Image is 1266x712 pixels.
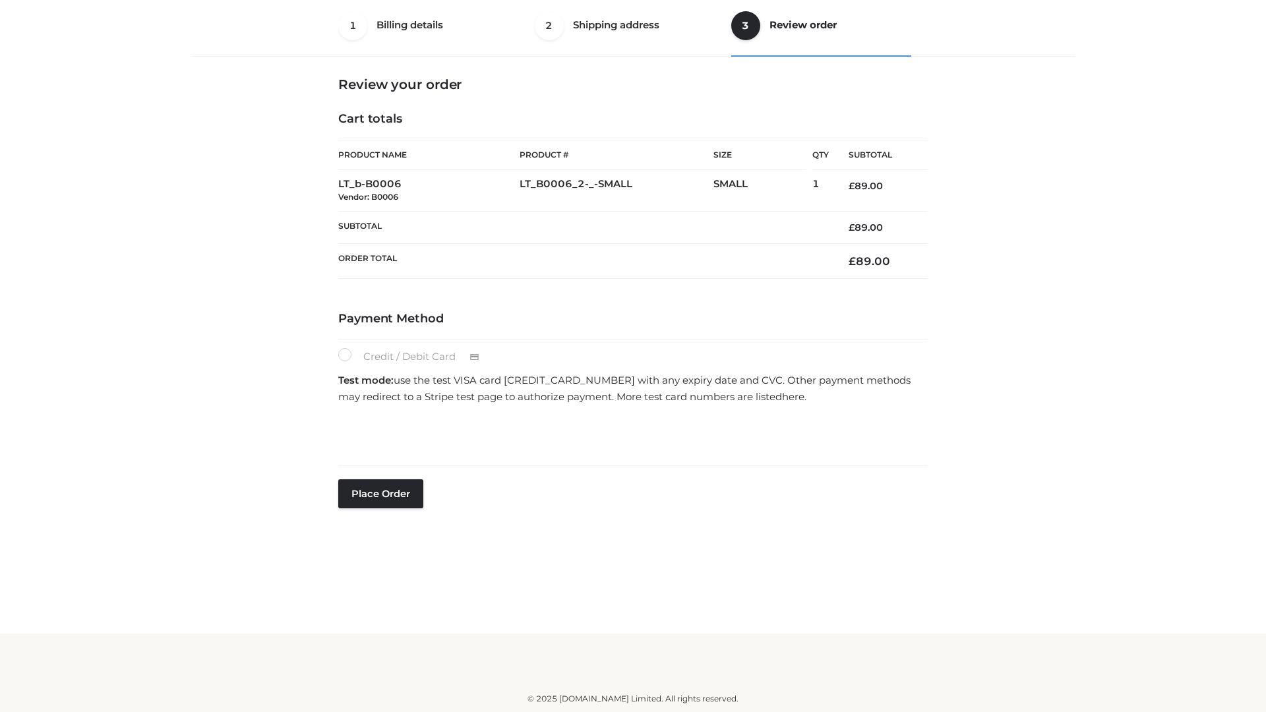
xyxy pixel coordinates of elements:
p: use the test VISA card [CREDIT_CARD_NUMBER] with any expiry date and CVC. Other payment methods m... [338,372,928,405]
th: Size [713,140,806,170]
a: here [782,390,804,403]
bdi: 89.00 [849,254,890,268]
span: £ [849,254,856,268]
span: £ [849,180,855,192]
th: Product # [520,140,713,170]
th: Qty [812,140,829,170]
th: Order Total [338,244,829,279]
label: Credit / Debit Card [338,348,493,365]
button: Place order [338,479,423,508]
span: £ [849,222,855,233]
h4: Payment Method [338,312,928,326]
img: Credit / Debit Card [462,349,487,365]
th: Subtotal [338,211,829,243]
h4: Cart totals [338,112,928,127]
td: LT_b-B0006 [338,170,520,212]
small: Vendor: B0006 [338,192,398,202]
td: 1 [812,170,829,212]
iframe: Secure payment input frame [336,409,925,458]
td: SMALL [713,170,812,212]
th: Product Name [338,140,520,170]
th: Subtotal [829,140,928,170]
td: LT_B0006_2-_-SMALL [520,170,713,212]
h3: Review your order [338,76,928,92]
bdi: 89.00 [849,222,883,233]
bdi: 89.00 [849,180,883,192]
strong: Test mode: [338,374,394,386]
div: © 2025 [DOMAIN_NAME] Limited. All rights reserved. [196,692,1070,705]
